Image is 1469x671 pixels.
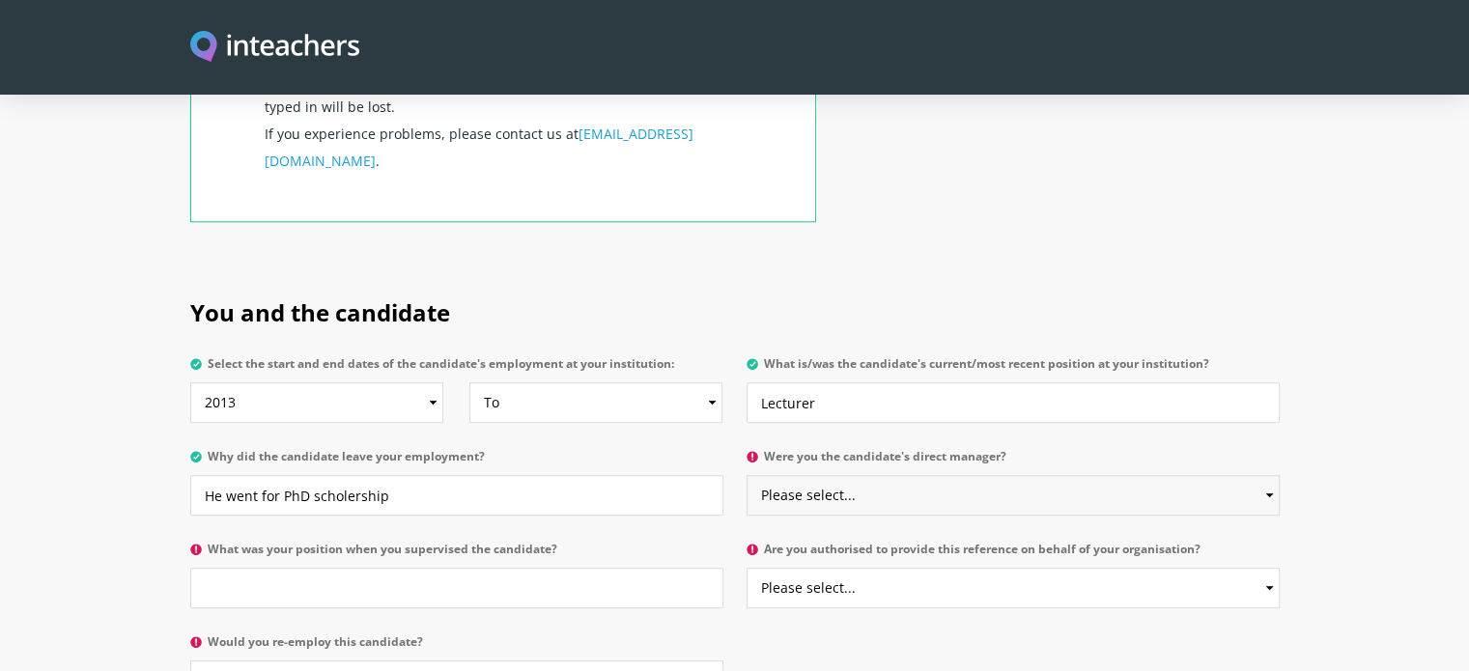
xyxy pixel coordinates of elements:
[190,296,450,328] span: You and the candidate
[190,31,360,65] img: Inteachers
[747,543,1280,568] label: Are you authorised to provide this reference on behalf of your organisation?
[190,357,723,382] label: Select the start and end dates of the candidate's employment at your institution:
[190,31,360,65] a: Visit this site's homepage
[190,450,723,475] label: Why did the candidate leave your employment?
[265,32,792,221] p: If you navigate away from this form before submitting it, anything you have typed in will be lost...
[747,357,1280,382] label: What is/was the candidate's current/most recent position at your institution?
[190,543,723,568] label: What was your position when you supervised the candidate?
[747,450,1280,475] label: Were you the candidate's direct manager?
[190,635,723,660] label: Would you re-employ this candidate?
